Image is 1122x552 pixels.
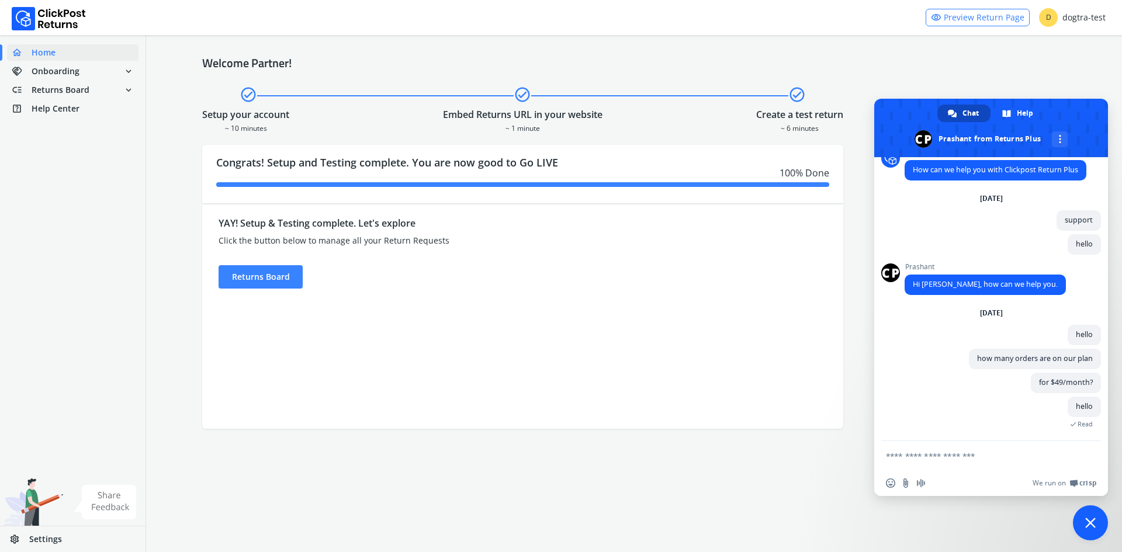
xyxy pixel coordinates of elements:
[962,105,979,122] span: Chat
[202,121,289,133] div: ~ 10 minutes
[931,9,941,26] span: visibility
[443,107,602,121] div: Embed Returns URL in your website
[977,353,1093,363] span: how many orders are on our plan
[219,216,666,230] div: YAY! Setup & Testing complete. Let's explore
[216,166,829,180] div: 100 % Done
[1076,401,1093,411] span: hello
[32,103,79,114] span: Help Center
[788,84,806,105] span: check_circle
[1073,505,1108,540] a: Close chat
[905,263,1066,271] span: Prashant
[1039,8,1058,27] span: D
[219,265,303,289] div: Returns Board
[514,84,531,105] span: check_circle
[9,531,29,547] span: settings
[7,100,138,117] a: help_centerHelp Center
[12,100,32,117] span: help_center
[12,82,32,98] span: low_priority
[123,82,134,98] span: expand_more
[1076,239,1093,249] span: hello
[1039,8,1106,27] div: dogtra-test
[32,47,56,58] span: Home
[901,478,910,488] span: Send a file
[886,478,895,488] span: Insert an emoji
[443,121,602,133] div: ~ 1 minute
[12,44,32,61] span: home
[12,7,86,30] img: Logo
[12,63,32,79] span: handshake
[992,105,1045,122] a: Help
[926,9,1030,26] a: visibilityPreview Return Page
[913,279,1058,289] span: Hi [PERSON_NAME], how can we help you.
[1033,478,1066,488] span: We run on
[1033,478,1096,488] a: We run onCrisp
[240,84,257,105] span: check_circle
[73,485,137,519] img: share feedback
[756,107,843,121] div: Create a test return
[1076,329,1093,339] span: hello
[202,145,843,203] div: Congrats! Setup and Testing complete. You are now good to Go LIVE
[1039,377,1093,387] span: for $49/month?
[1017,105,1033,122] span: Help
[202,56,1066,70] h4: Welcome Partner!
[1079,478,1096,488] span: Crisp
[32,65,79,77] span: Onboarding
[980,310,1003,317] div: [DATE]
[32,84,89,96] span: Returns Board
[913,165,1078,175] span: How can we help you with Clickpost Return Plus
[980,195,1003,202] div: [DATE]
[937,105,991,122] a: Chat
[756,121,843,133] div: ~ 6 minutes
[1065,215,1093,225] span: support
[886,441,1073,470] textarea: Compose your message...
[219,235,666,247] div: Click the button below to manage all your Return Requests
[29,533,62,545] span: Settings
[1078,420,1093,428] span: Read
[7,44,138,61] a: homeHome
[123,63,134,79] span: expand_more
[916,478,926,488] span: Audio message
[202,107,289,121] div: Setup your account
